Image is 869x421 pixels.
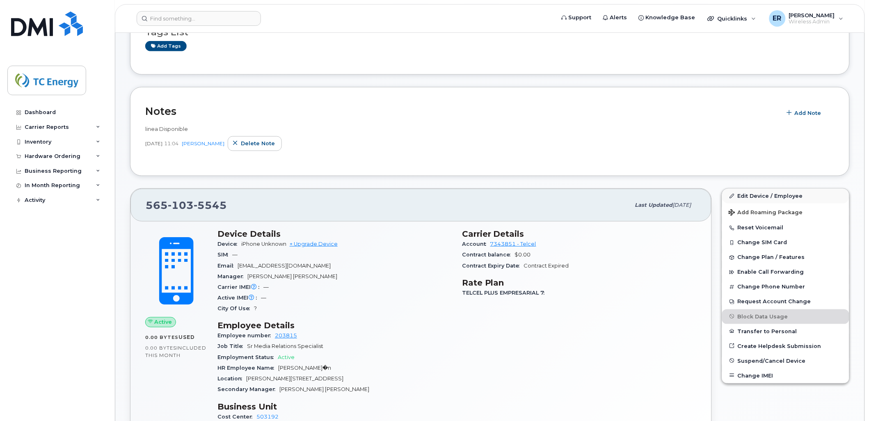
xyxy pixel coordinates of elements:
span: ? [254,306,257,312]
a: Edit Device / Employee [722,189,849,204]
span: Employment Status [217,355,278,361]
a: Add tags [145,41,187,51]
iframe: Messenger Launcher [833,385,863,415]
span: Change Plan / Features [738,254,805,261]
h3: Business Unit [217,402,452,412]
span: 565 [146,199,227,211]
span: Carrier IMEI [217,284,263,290]
span: Manager [217,273,247,279]
span: 0.00 Bytes [145,345,176,351]
a: 7343851 - Telcel [490,241,536,247]
h3: Device Details [217,229,452,239]
h3: Rate Plan [462,278,697,288]
span: — [261,295,266,301]
button: Change SIM Card [722,235,849,250]
span: [PERSON_NAME] [PERSON_NAME] [279,387,369,393]
span: Active [278,355,295,361]
span: included this month [145,345,206,359]
button: Change Plan / Features [722,250,849,265]
span: Device [217,241,241,247]
a: [PERSON_NAME] [182,140,224,146]
a: + Upgrade Device [290,241,338,247]
span: [EMAIL_ADDRESS][DOMAIN_NAME] [238,263,331,269]
a: Create Helpdesk Submission [722,339,849,354]
button: Enable Call Forwarding [722,265,849,279]
span: 5545 [194,199,227,211]
span: linea Disponible [145,126,188,132]
span: Location [217,376,246,382]
span: Contract Expiry Date [462,263,524,269]
h2: Notes [145,105,778,117]
span: Delete note [241,140,275,147]
span: [PERSON_NAME]�n [278,365,331,371]
button: Transfer to Personal [722,324,849,339]
span: Account [462,241,490,247]
span: [DATE] [673,202,691,208]
span: 103 [168,199,194,211]
span: [PERSON_NAME] [PERSON_NAME] [247,273,337,279]
span: Wireless Admin [789,18,835,25]
span: iPhone Unknown [241,241,286,247]
span: Employee number [217,333,275,339]
span: City Of Use [217,306,254,312]
button: Reset Voicemail [722,220,849,235]
button: Block Data Usage [722,309,849,324]
span: Cost Center [217,414,256,420]
span: Secondary Manager [217,387,279,393]
a: Knowledge Base [633,9,701,26]
span: used [178,334,195,341]
a: Alerts [597,9,633,26]
span: Last updated [635,202,673,208]
span: 0.00 Bytes [145,335,178,341]
a: 503192 [256,414,279,420]
button: Change Phone Number [722,279,849,294]
div: Quicklinks [702,10,762,27]
span: — [232,252,238,258]
span: TELCEL PLUS EMPRESARIAL 7 [462,290,549,296]
span: [DATE] [145,140,162,147]
span: Contract Expired [524,263,569,269]
span: Suspend/Cancel Device [738,358,806,364]
button: Suspend/Cancel Device [722,354,849,368]
a: 203815 [275,333,297,339]
span: $0.00 [515,252,531,258]
span: Alerts [610,14,627,22]
span: ER [773,14,782,23]
span: [PERSON_NAME][STREET_ADDRESS] [246,376,343,382]
span: Active IMEI [217,295,261,301]
h3: Carrier Details [462,229,697,239]
span: Add Roaming Package [729,209,803,217]
input: Find something... [137,11,261,26]
span: Active [155,318,172,326]
span: — [263,284,269,290]
span: Enable Call Forwarding [738,269,804,275]
div: Eric Rodriguez [764,10,849,27]
span: Knowledge Base [646,14,695,22]
button: Request Account Change [722,294,849,309]
button: Delete note [228,136,282,151]
span: 11:04 [164,140,178,147]
span: Add Note [795,109,821,117]
span: SIM [217,252,232,258]
span: Job Title [217,343,247,350]
a: Support [556,9,597,26]
button: Change IMEI [722,368,849,383]
span: [PERSON_NAME] [789,12,835,18]
span: Sr Media Relations Specialist [247,343,323,350]
h3: Tags List [145,27,835,37]
span: Contract balance [462,252,515,258]
span: Email [217,263,238,269]
button: Add Note [782,105,828,120]
button: Add Roaming Package [722,204,849,220]
span: Support [569,14,592,22]
span: HR Employee Name [217,365,278,371]
span: Quicklinks [718,15,748,22]
h3: Employee Details [217,321,452,331]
